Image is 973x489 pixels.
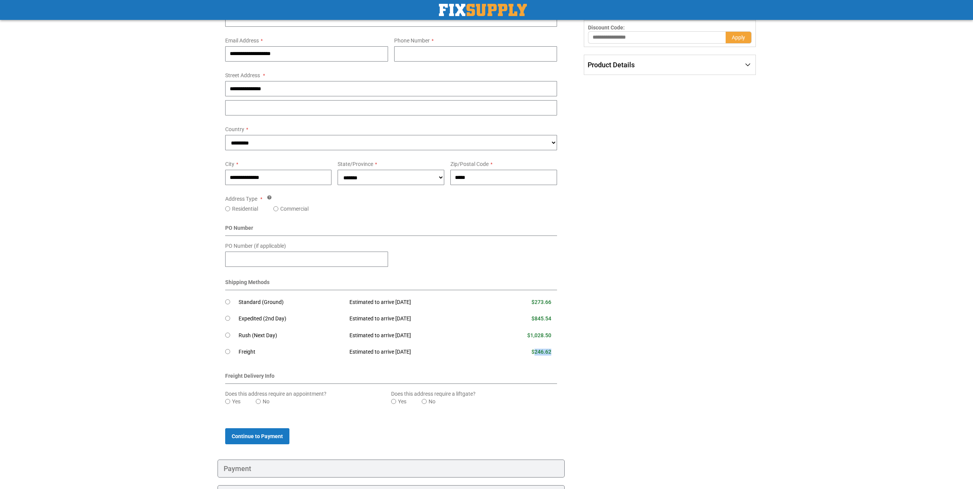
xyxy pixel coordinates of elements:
[239,327,344,344] td: Rush (Next Day)
[239,310,344,327] td: Expedited (2nd Day)
[531,299,551,305] span: $273.66
[225,37,259,44] span: Email Address
[531,315,551,322] span: $845.54
[429,398,435,405] label: No
[225,278,557,290] div: Shipping Methods
[344,327,487,344] td: Estimated to arrive [DATE]
[239,344,344,361] td: Freight
[588,24,625,31] span: Discount Code:
[732,34,745,41] span: Apply
[232,205,258,213] label: Residential
[280,205,309,213] label: Commercial
[232,398,240,405] label: Yes
[225,243,286,249] span: PO Number (if applicable)
[531,349,551,355] span: $246.62
[338,161,373,167] span: State/Province
[263,398,270,405] label: No
[225,72,260,78] span: Street Address
[225,126,244,132] span: Country
[450,161,489,167] span: Zip/Postal Code
[225,161,234,167] span: City
[225,428,289,444] button: Continue to Payment
[439,4,527,16] img: Fix Industrial Supply
[439,4,527,16] a: store logo
[391,391,476,397] span: Does this address require a liftgate?
[225,372,557,384] div: Freight Delivery Info
[344,344,487,361] td: Estimated to arrive [DATE]
[218,460,565,478] div: Payment
[527,332,551,338] span: $1,028.50
[398,398,406,405] label: Yes
[726,31,752,44] button: Apply
[344,294,487,311] td: Estimated to arrive [DATE]
[232,433,283,439] span: Continue to Payment
[344,310,487,327] td: Estimated to arrive [DATE]
[225,391,326,397] span: Does this address require an appointment?
[588,61,635,69] span: Product Details
[394,37,430,44] span: Phone Number
[225,224,557,236] div: PO Number
[239,294,344,311] td: Standard (Ground)
[225,196,257,202] span: Address Type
